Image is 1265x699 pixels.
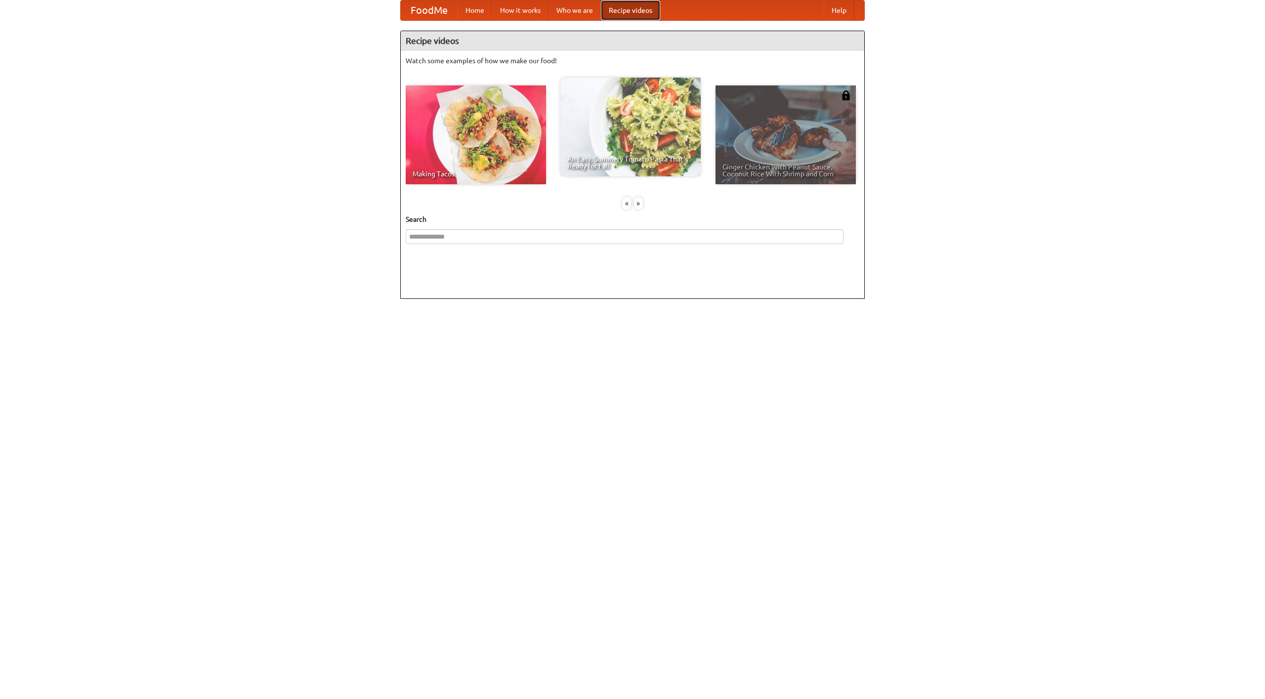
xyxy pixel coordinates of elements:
img: 483408.png [841,90,851,100]
div: » [634,197,643,209]
a: How it works [492,0,548,20]
p: Watch some examples of how we make our food! [406,56,859,66]
span: An Easy, Summery Tomato Pasta That's Ready for Fall [567,156,694,169]
a: Making Tacos [406,85,546,184]
a: Who we are [548,0,601,20]
span: Making Tacos [413,170,539,177]
h4: Recipe videos [401,31,864,51]
a: Recipe videos [601,0,660,20]
h5: Search [406,214,859,224]
a: Home [458,0,492,20]
a: FoodMe [401,0,458,20]
a: An Easy, Summery Tomato Pasta That's Ready for Fall [560,78,701,176]
div: « [622,197,631,209]
a: Help [824,0,854,20]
